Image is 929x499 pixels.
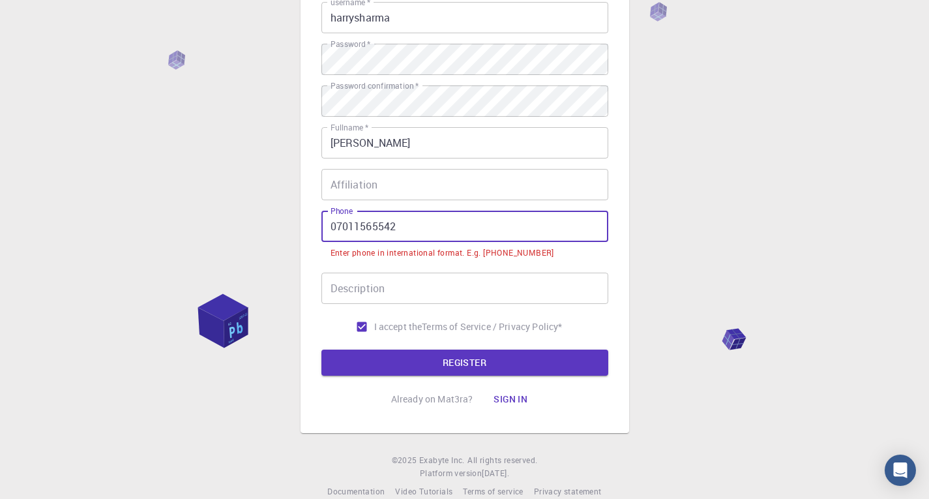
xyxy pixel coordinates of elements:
button: Sign in [483,386,538,412]
a: Video Tutorials [395,485,452,498]
a: Documentation [327,485,385,498]
label: Password [331,38,370,50]
p: Already on Mat3ra? [391,393,473,406]
a: Terms of service [463,485,523,498]
button: REGISTER [321,350,608,376]
span: © 2025 [392,454,419,467]
span: Terms of service [463,486,523,496]
span: Documentation [327,486,385,496]
span: Platform version [420,467,482,480]
label: Password confirmation [331,80,419,91]
a: [DATE]. [482,467,509,480]
div: Enter phone in international format. E.g. [PHONE_NUMBER] [331,247,554,260]
span: Video Tutorials [395,486,452,496]
a: Terms of Service / Privacy Policy* [422,320,562,333]
span: All rights reserved. [467,454,537,467]
p: Terms of Service / Privacy Policy * [422,320,562,333]
label: Phone [331,205,353,217]
span: Exabyte Inc. [419,455,465,465]
span: Privacy statement [534,486,602,496]
a: Privacy statement [534,485,602,498]
span: [DATE] . [482,468,509,478]
label: Fullname [331,122,368,133]
a: Exabyte Inc. [419,454,465,467]
span: I accept the [374,320,422,333]
div: Open Intercom Messenger [885,455,916,486]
